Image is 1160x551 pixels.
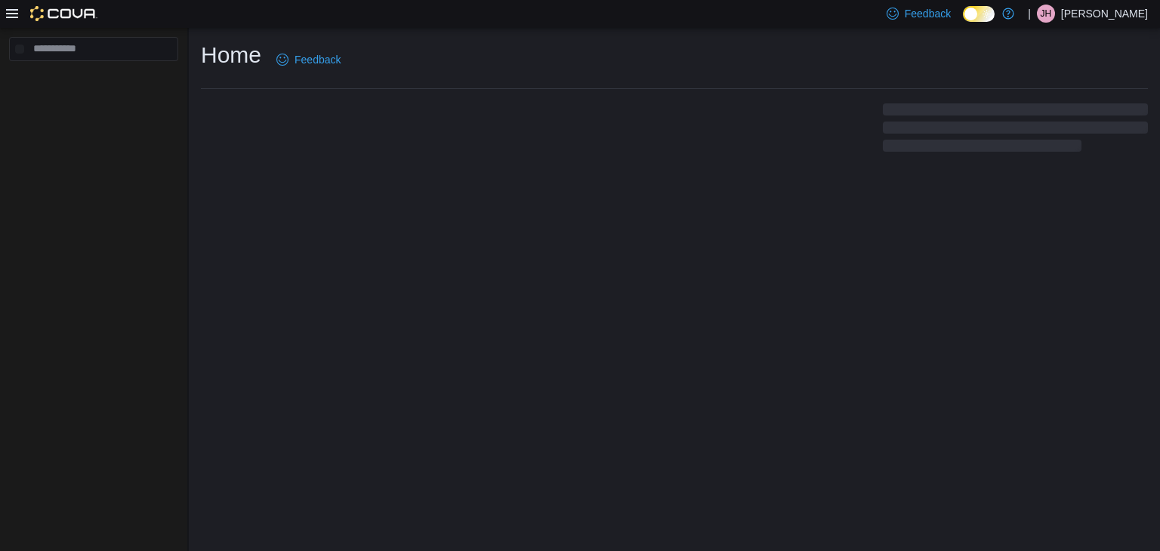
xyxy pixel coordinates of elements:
[295,52,341,67] span: Feedback
[1061,5,1148,23] p: [PERSON_NAME]
[905,6,951,21] span: Feedback
[201,40,261,70] h1: Home
[9,64,178,100] nav: Complex example
[30,6,97,21] img: Cova
[1037,5,1055,23] div: Jason Harrison
[963,6,995,22] input: Dark Mode
[883,106,1148,155] span: Loading
[963,22,964,23] span: Dark Mode
[1041,5,1052,23] span: JH
[1028,5,1031,23] p: |
[270,45,347,75] a: Feedback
